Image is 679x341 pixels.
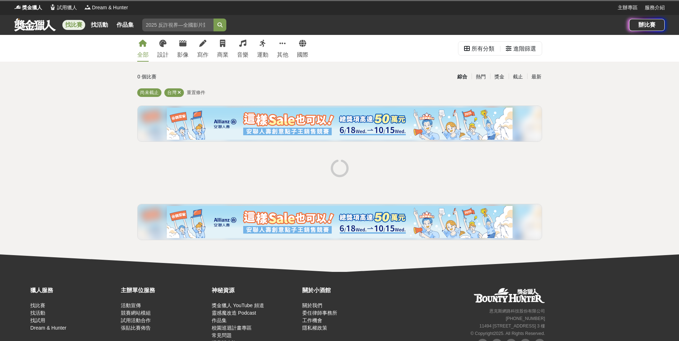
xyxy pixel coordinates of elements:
a: 商業 [217,35,228,62]
small: 恩克斯網路科技股份有限公司 [489,309,545,314]
div: 獵人服務 [30,286,117,295]
div: 主辦單位服務 [121,286,208,295]
div: 0 個比賽 [138,71,272,83]
div: 綜合 [453,71,472,83]
a: 活動宣傳 [121,303,141,308]
div: 截止 [509,71,527,83]
a: 其他 [277,35,288,62]
a: 影像 [177,35,189,62]
a: Logo試用獵人 [49,4,77,11]
div: 其他 [277,51,288,59]
a: 找活動 [30,310,45,316]
img: cf4fb443-4ad2-4338-9fa3-b46b0bf5d316.png [167,206,513,238]
a: 國際 [297,35,308,62]
div: 寫作 [197,51,209,59]
span: 獎金獵人 [22,4,42,11]
div: 熱門 [472,71,490,83]
span: Dream & Hunter [92,4,128,11]
span: 重置條件 [187,90,205,95]
div: 音樂 [237,51,248,59]
a: 作品集 [212,317,227,323]
a: 關於我們 [302,303,322,308]
a: 設計 [157,35,169,62]
div: 神秘資源 [212,286,299,295]
a: Logo獎金獵人 [14,4,42,11]
input: 2025 反詐視界—全國影片競賽 [142,19,214,31]
a: 找比賽 [30,303,45,308]
a: 競賽網站模組 [121,310,151,316]
div: 關於小酒館 [302,286,389,295]
a: 靈感魔改造 Podcast [212,310,256,316]
a: Dream & Hunter [30,325,66,331]
span: 尚未截止 [140,90,159,95]
div: 全部 [137,51,149,59]
img: Logo [49,4,56,11]
a: 隱私權政策 [302,325,327,331]
a: 找試用 [30,317,45,323]
a: 張貼比賽佈告 [121,325,151,331]
img: Logo [14,4,21,11]
div: 設計 [157,51,169,59]
div: 所有分類 [472,42,494,56]
small: © Copyright 2025 . All Rights Reserved. [470,331,545,336]
div: 影像 [177,51,189,59]
a: 作品集 [114,20,137,30]
div: 國際 [297,51,308,59]
a: 辦比賽 [629,19,665,31]
div: 運動 [257,51,268,59]
a: LogoDream & Hunter [84,4,128,11]
div: 獎金 [490,71,509,83]
small: [PHONE_NUMBER] [506,316,545,321]
span: 台灣 [167,90,176,95]
a: 寫作 [197,35,209,62]
a: 工作機會 [302,317,322,323]
a: 主辦專區 [618,4,638,11]
img: Logo [84,4,91,11]
a: 運動 [257,35,268,62]
a: 試用活動合作 [121,317,151,323]
a: 找比賽 [62,20,85,30]
a: 全部 [137,35,149,62]
a: 音樂 [237,35,248,62]
a: 常見問題 [212,332,232,338]
img: cf4fb443-4ad2-4338-9fa3-b46b0bf5d316.png [167,108,513,140]
a: 獎金獵人 YouTube 頻道 [212,303,264,308]
div: 進階篩選 [513,42,536,56]
a: 委任律師事務所 [302,310,337,316]
a: 找活動 [88,20,111,30]
div: 最新 [527,71,546,83]
a: 校園巡迴計畫專區 [212,325,252,331]
div: 商業 [217,51,228,59]
a: 服務介紹 [645,4,665,11]
small: 11494 [STREET_ADDRESS] 3 樓 [479,324,545,329]
span: 試用獵人 [57,4,77,11]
